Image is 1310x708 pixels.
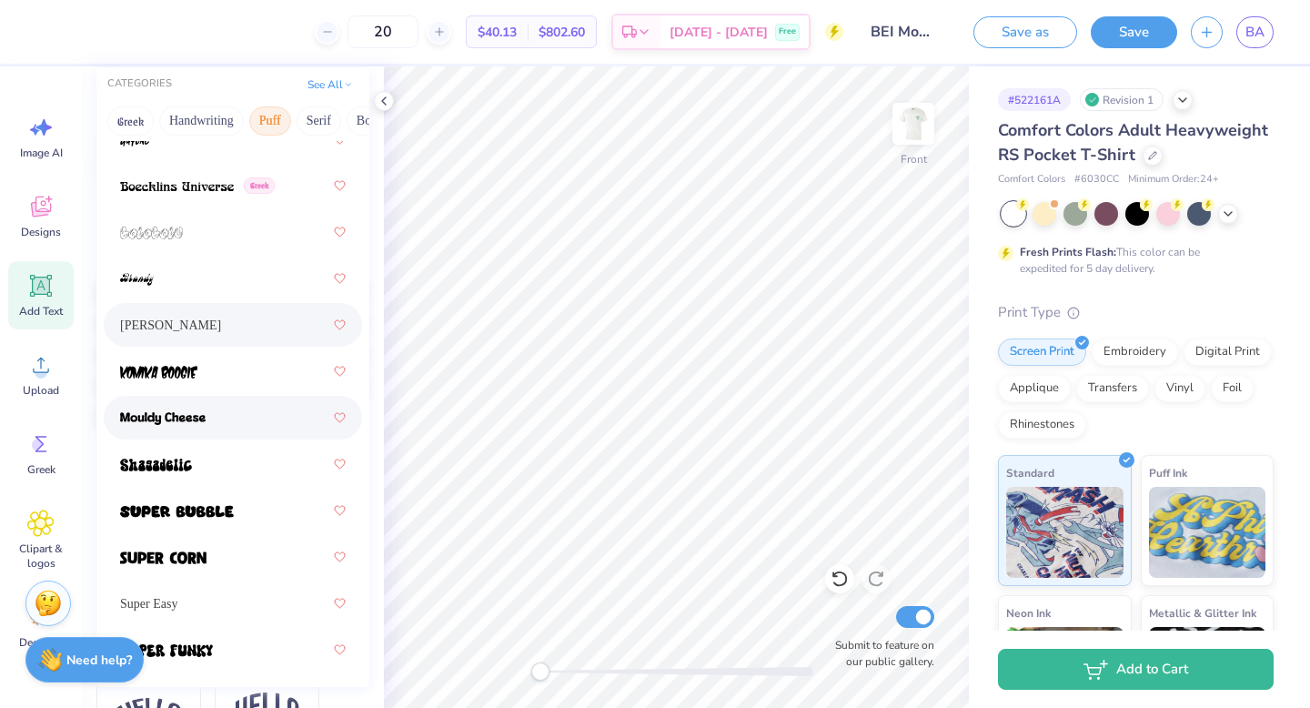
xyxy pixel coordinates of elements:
[1149,487,1266,578] img: Puff Ink
[1020,244,1244,277] div: This color can be expedited for 5 day delivery.
[1020,245,1116,259] strong: Fresh Prints Flash:
[973,16,1077,48] button: Save as
[998,119,1268,166] span: Comfort Colors Adult Heavyweight RS Pocket T-Shirt
[1154,375,1205,402] div: Vinyl
[120,273,154,286] img: Brandy
[1245,22,1265,43] span: BA
[998,339,1086,366] div: Screen Print
[120,644,213,657] img: Super Funky
[1149,603,1256,622] span: Metallic & Glitter Ink
[11,541,71,571] span: Clipart & logos
[120,180,234,193] img: Boecklins Universe
[120,366,197,379] img: Komika Boogie
[302,76,358,94] button: See All
[1074,172,1119,187] span: # 6030CC
[120,316,221,335] span: [PERSON_NAME]
[998,411,1086,439] div: Rhinestones
[19,304,63,319] span: Add Text
[23,383,59,398] span: Upload
[1006,487,1124,578] img: Standard
[1236,16,1274,48] a: BA
[857,14,946,50] input: Untitled Design
[895,106,932,142] img: Front
[120,227,183,239] img: bolobolu
[901,151,927,167] div: Front
[478,23,517,42] span: $40.13
[348,15,418,48] input: – –
[107,106,154,136] button: Greek
[998,88,1071,111] div: # 522161A
[1092,339,1178,366] div: Embroidery
[27,462,55,477] span: Greek
[1211,375,1254,402] div: Foil
[1076,375,1149,402] div: Transfers
[670,23,768,42] span: [DATE] - [DATE]
[998,375,1071,402] div: Applique
[66,652,132,669] strong: Need help?
[21,225,61,239] span: Designs
[19,635,63,650] span: Decorate
[998,302,1274,323] div: Print Type
[779,25,796,38] span: Free
[347,106,391,136] button: Bold
[1080,88,1164,111] div: Revision 1
[120,551,207,564] img: Super Corn
[998,649,1274,690] button: Add to Cart
[1006,603,1051,622] span: Neon Ink
[120,134,149,147] img: Autone
[120,459,192,471] img: Shagadelic
[825,637,934,670] label: Submit to feature on our public gallery.
[107,76,172,92] div: CATEGORIES
[20,146,63,160] span: Image AI
[120,412,206,425] img: Mouldy Cheese
[998,172,1065,187] span: Comfort Colors
[120,594,177,613] span: Super Easy
[1006,463,1054,482] span: Standard
[1128,172,1219,187] span: Minimum Order: 24 +
[531,662,549,681] div: Accessibility label
[1149,463,1187,482] span: Puff Ink
[159,106,244,136] button: Handwriting
[297,106,341,136] button: Serif
[244,177,275,194] span: Greek
[539,23,585,42] span: $802.60
[249,106,291,136] button: Puff
[120,505,234,518] img: Super Bubble
[1184,339,1272,366] div: Digital Print
[1091,16,1177,48] button: Save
